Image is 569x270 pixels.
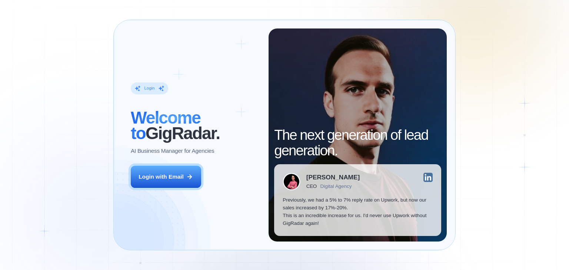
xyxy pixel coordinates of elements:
div: Login [144,86,154,91]
div: CEO [306,183,317,189]
span: Welcome to [131,108,200,143]
h2: ‍ GigRadar. [131,110,260,141]
div: Digital Agency [320,183,352,189]
h2: The next generation of lead generation. [274,127,441,158]
p: Previously, we had a 5% to 7% reply rate on Upwork, but now our sales increased by 17%-20%. This ... [283,196,433,227]
div: [PERSON_NAME] [306,174,360,180]
p: AI Business Manager for Agencies [131,147,214,155]
button: Login with Email [131,166,201,188]
div: Login with Email [139,173,184,180]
